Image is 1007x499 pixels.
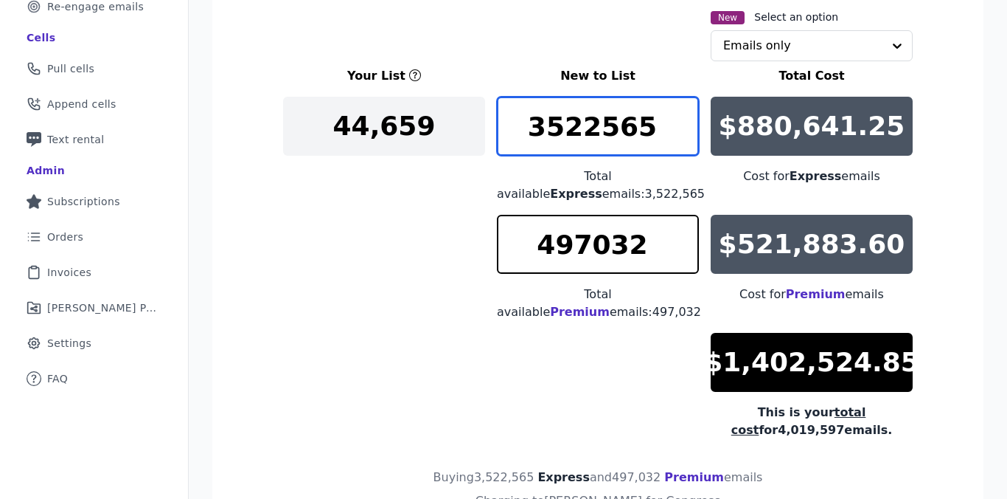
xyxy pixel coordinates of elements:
span: Express [550,187,602,201]
div: Cost for emails [711,168,913,185]
span: Premium [664,470,724,484]
span: Express [537,470,590,484]
div: This is your for 4,019,597 emails. [711,404,913,439]
p: $521,883.60 [719,230,905,259]
span: Append cells [47,97,116,111]
span: Premium [786,287,846,301]
h3: New to List [497,67,699,85]
a: FAQ [12,362,176,395]
a: Pull cells [12,52,176,85]
span: Subscriptions [47,194,120,209]
div: Total available emails: 497,032 [497,286,699,321]
h3: Your List [347,67,405,85]
span: Express [790,169,842,183]
a: Append cells [12,88,176,120]
h4: Buying 3,522,565 and 497,032 emails [433,469,763,486]
div: Cost for emails [711,286,913,303]
span: Settings [47,336,91,351]
span: Premium [550,305,610,319]
p: 44,659 [333,111,436,141]
span: FAQ [47,371,68,386]
a: Subscriptions [12,185,176,218]
div: Total available emails: 3,522,565 [497,168,699,203]
p: $880,641.25 [719,111,905,141]
span: New [711,11,745,24]
a: Text rental [12,123,176,156]
label: Select an option [754,10,838,24]
a: Invoices [12,256,176,289]
div: Admin [27,163,65,178]
span: [PERSON_NAME] Performance [47,300,158,315]
h3: Total Cost [711,67,913,85]
span: Orders [47,230,83,244]
span: Text rental [47,132,105,147]
a: Orders [12,221,176,253]
a: Settings [12,327,176,359]
span: Invoices [47,265,91,280]
span: Pull cells [47,61,94,76]
a: [PERSON_NAME] Performance [12,292,176,324]
div: Cells [27,30,55,45]
p: $1,402,524.85 [704,348,919,377]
